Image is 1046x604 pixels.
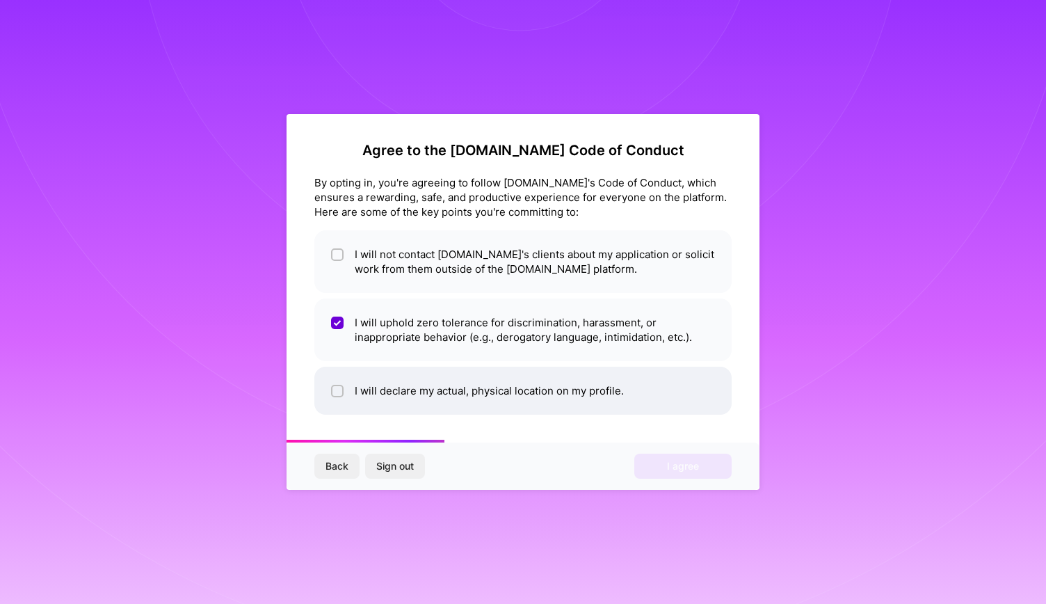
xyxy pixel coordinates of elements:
button: Back [314,454,360,479]
li: I will uphold zero tolerance for discrimination, harassment, or inappropriate behavior (e.g., der... [314,299,732,361]
span: Sign out [376,459,414,473]
li: I will not contact [DOMAIN_NAME]'s clients about my application or solicit work from them outside... [314,230,732,293]
h2: Agree to the [DOMAIN_NAME] Code of Conduct [314,142,732,159]
div: By opting in, you're agreeing to follow [DOMAIN_NAME]'s Code of Conduct, which ensures a rewardin... [314,175,732,219]
button: Sign out [365,454,425,479]
li: I will declare my actual, physical location on my profile. [314,367,732,415]
span: Back [325,459,348,473]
